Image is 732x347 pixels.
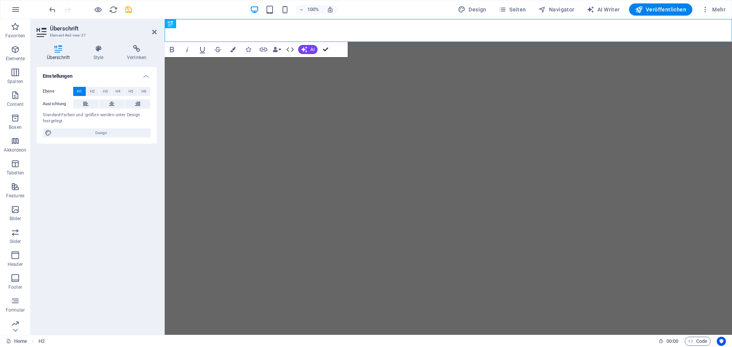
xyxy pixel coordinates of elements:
span: Design [54,128,148,138]
span: Navigator [538,6,575,13]
p: Footer [8,284,22,290]
button: Design [455,3,490,16]
button: H5 [125,87,137,96]
button: Bold (Ctrl+B) [165,42,179,57]
span: H4 [116,87,120,96]
h6: Session-Zeit [658,337,679,346]
button: Strikethrough [210,42,225,57]
span: Veröffentlichen [635,6,686,13]
button: H1 [73,87,86,96]
button: reload [109,5,118,14]
button: Klicke hier, um den Vorschau-Modus zu verlassen [93,5,103,14]
span: Seiten [499,6,526,13]
p: Akkordeon [4,147,26,153]
button: save [124,5,133,14]
h4: Style [83,45,117,61]
span: : [672,338,673,344]
span: Design [458,6,486,13]
span: H6 [141,87,146,96]
nav: breadcrumb [39,337,45,346]
span: Code [688,337,707,346]
button: AI [298,45,318,54]
button: AI Writer [584,3,623,16]
p: Favoriten [5,33,25,39]
button: Navigator [535,3,578,16]
p: Content [7,101,24,107]
span: 00 00 [666,337,678,346]
label: Ausrichtung [43,99,73,109]
button: H6 [138,87,150,96]
button: H2 [86,87,99,96]
label: Ebene [43,87,73,96]
p: Tabellen [6,170,24,176]
p: Bilder [10,216,21,222]
span: H5 [128,87,133,96]
span: H3 [103,87,108,96]
button: undo [48,5,57,14]
span: AI [310,47,315,52]
p: Slider [10,238,21,245]
p: Header [8,261,23,267]
button: Confirm (Ctrl+⏎) [318,42,333,57]
h2: Überschrift [50,25,157,32]
button: Italic (Ctrl+I) [180,42,194,57]
i: Seite neu laden [109,5,118,14]
a: Klick, um Auswahl aufzuheben. Doppelklick öffnet Seitenverwaltung [6,337,27,346]
p: Spalten [7,78,23,85]
button: Underline (Ctrl+U) [195,42,210,57]
span: H1 [77,87,82,96]
button: Code [685,337,711,346]
button: Seiten [496,3,529,16]
button: H3 [99,87,112,96]
button: Veröffentlichen [629,3,692,16]
span: AI Writer [587,6,620,13]
div: Standard-Farben und -größen werden unter Design festgelegt. [43,112,151,125]
button: Data Bindings [271,42,282,57]
p: Boxen [9,124,22,130]
h3: Element #ed-new-27 [50,32,141,39]
span: Klick zum Auswählen. Doppelklick zum Bearbeiten [39,337,45,346]
h4: Einstellungen [37,67,157,81]
p: Features [6,193,24,199]
h4: Überschrift [37,45,83,61]
h4: Verlinken [117,45,157,61]
p: Formular [6,307,25,313]
h6: 100% [307,5,319,14]
button: Link [256,42,271,57]
span: Mehr [701,6,726,13]
button: Mehr [698,3,729,16]
button: Icons [241,42,255,57]
button: Colors [226,42,240,57]
button: Design [43,128,151,138]
button: H4 [112,87,125,96]
button: 100% [295,5,323,14]
i: Save (Ctrl+S) [124,5,133,14]
p: Elemente [6,56,25,62]
span: H2 [90,87,95,96]
button: Usercentrics [717,337,726,346]
button: HTML [283,42,297,57]
i: Bei Größenänderung Zoomstufe automatisch an das gewählte Gerät anpassen. [327,6,334,13]
i: Rückgängig: Ebene ändern (Strg+Z) [48,5,57,14]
